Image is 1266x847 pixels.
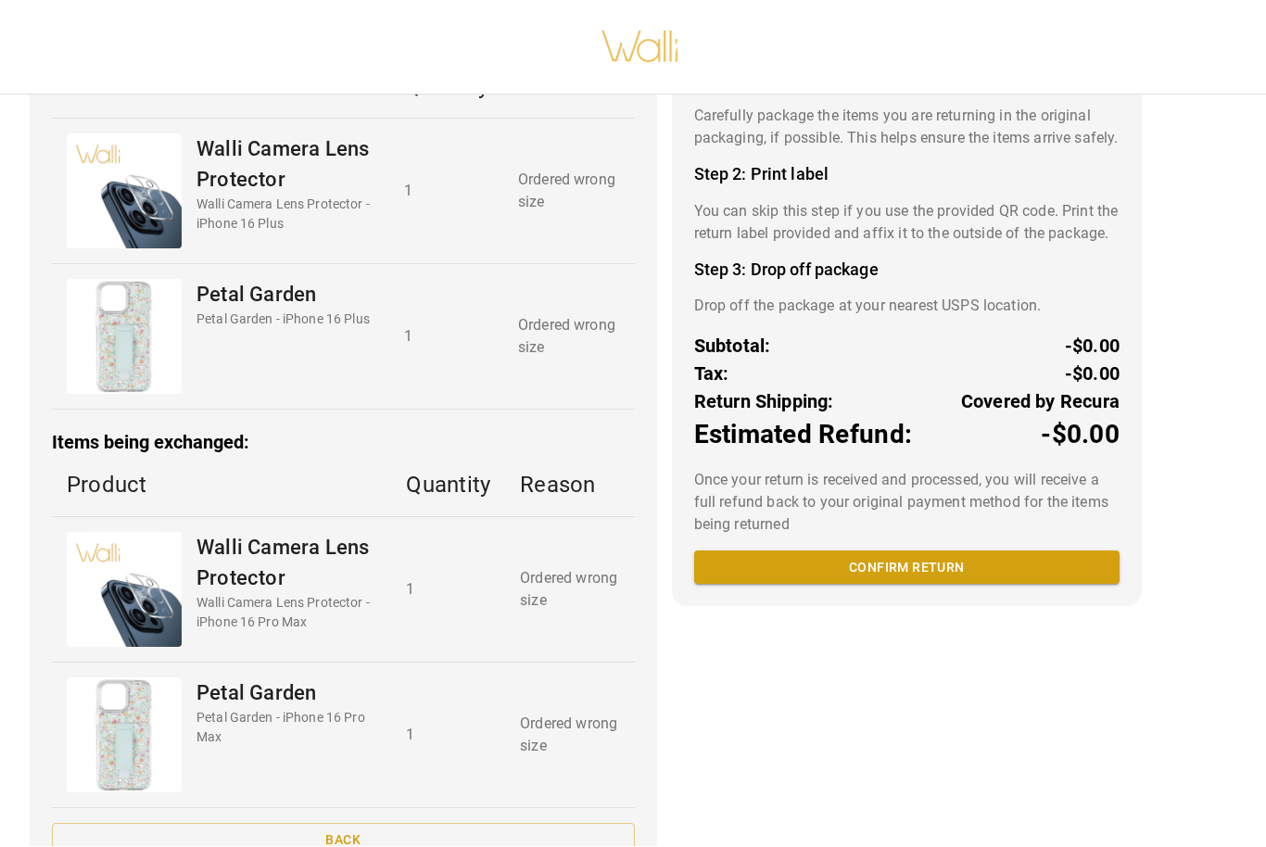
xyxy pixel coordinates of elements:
[404,181,488,203] p: 1
[694,201,1120,246] p: You can skip this step if you use the provided QR code. Print the return label provided and affix...
[1065,333,1120,360] p: -$0.00
[694,551,1120,586] button: Confirm return
[694,470,1120,537] p: Once your return is received and processed, you will receive a full refund back to your original ...
[196,709,376,748] p: Petal Garden - iPhone 16 Pro Max
[406,469,490,502] p: Quantity
[196,280,370,310] p: Petal Garden
[694,388,834,416] p: Return Shipping:
[601,7,680,87] img: walli-inc.myshopify.com
[518,170,620,214] p: Ordered wrong size
[694,260,1120,281] h4: Step 3: Drop off package
[196,594,376,633] p: Walli Camera Lens Protector - iPhone 16 Pro Max
[196,533,376,594] p: Walli Camera Lens Protector
[520,714,619,758] p: Ordered wrong size
[694,106,1120,150] p: Carefully package the items you are returning in the original packaging, if possible. This helps ...
[518,315,620,360] p: Ordered wrong size
[196,196,374,234] p: Walli Camera Lens Protector - iPhone 16 Plus
[196,134,374,196] p: Walli Camera Lens Protector
[52,433,635,454] h3: Items being exchanged:
[694,165,1120,185] h4: Step 2: Print label
[1065,360,1120,388] p: -$0.00
[196,310,370,330] p: Petal Garden - iPhone 16 Plus
[694,333,771,360] p: Subtotal:
[404,326,488,348] p: 1
[520,469,619,502] p: Reason
[961,388,1120,416] p: Covered by Recura
[1041,416,1120,455] p: -$0.00
[520,568,619,613] p: Ordered wrong size
[406,725,490,747] p: 1
[694,416,912,455] p: Estimated Refund:
[67,469,376,502] p: Product
[694,360,729,388] p: Tax:
[694,296,1120,318] p: Drop off the package at your nearest USPS location.
[406,579,490,601] p: 1
[196,678,376,709] p: Petal Garden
